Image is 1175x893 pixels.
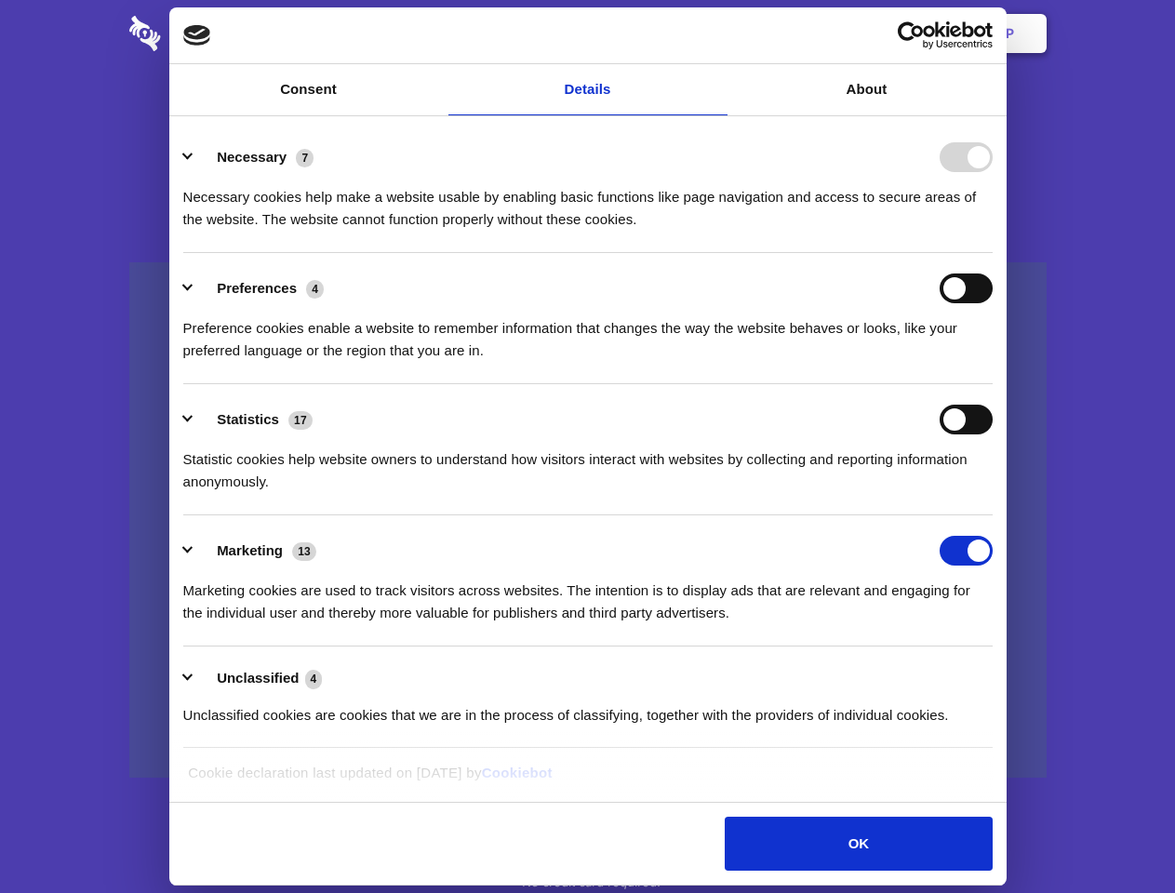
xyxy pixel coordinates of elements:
a: Consent [169,64,448,115]
img: logo-wordmark-white-trans-d4663122ce5f474addd5e946df7df03e33cb6a1c49d2221995e7729f52c070b2.svg [129,16,288,51]
a: Pricing [546,5,627,62]
label: Preferences [217,280,297,296]
span: 13 [292,542,316,561]
div: Preference cookies enable a website to remember information that changes the way the website beha... [183,303,993,362]
div: Necessary cookies help make a website usable by enabling basic functions like page navigation and... [183,172,993,231]
button: OK [725,817,992,871]
span: 7 [296,149,314,167]
button: Statistics (17) [183,405,325,434]
span: 17 [288,411,313,430]
div: Statistic cookies help website owners to understand how visitors interact with websites by collec... [183,434,993,493]
button: Necessary (7) [183,142,326,172]
a: Login [844,5,925,62]
h1: Eliminate Slack Data Loss. [129,84,1047,151]
label: Marketing [217,542,283,558]
a: Cookiebot [482,765,553,780]
button: Preferences (4) [183,273,336,303]
a: Wistia video thumbnail [129,262,1047,779]
span: 4 [305,670,323,688]
div: Marketing cookies are used to track visitors across websites. The intention is to display ads tha... [183,566,993,624]
a: Contact [754,5,840,62]
iframe: Drift Widget Chat Controller [1082,800,1153,871]
button: Marketing (13) [183,536,328,566]
a: About [728,64,1007,115]
a: Details [448,64,728,115]
h4: Auto-redaction of sensitive data, encrypted data sharing and self-destructing private chats. Shar... [129,169,1047,231]
button: Unclassified (4) [183,667,334,690]
label: Statistics [217,411,279,427]
div: Cookie declaration last updated on [DATE] by [174,762,1001,798]
span: 4 [306,280,324,299]
img: logo [183,25,211,46]
label: Necessary [217,149,287,165]
div: Unclassified cookies are cookies that we are in the process of classifying, together with the pro... [183,690,993,726]
a: Usercentrics Cookiebot - opens in a new window [830,21,993,49]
